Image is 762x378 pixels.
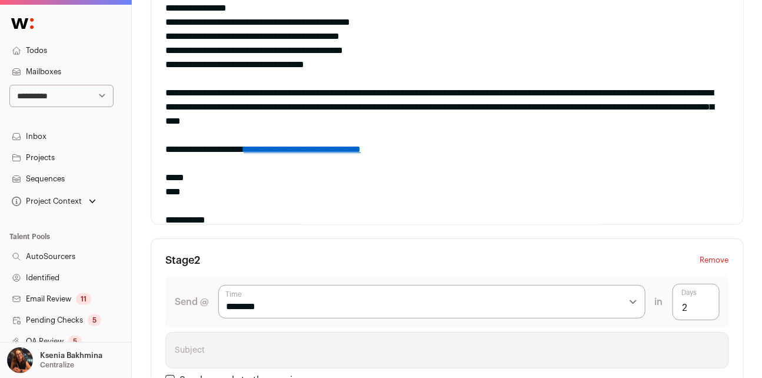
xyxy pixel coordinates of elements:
h3: Stage [165,253,200,267]
div: 5 [88,314,101,326]
div: 11 [76,293,91,305]
button: Open dropdown [9,193,98,210]
label: Send @ [175,295,209,309]
div: 5 [68,336,82,347]
input: Subject [165,332,729,369]
span: in [655,295,663,309]
p: Centralize [40,360,74,370]
button: Open dropdown [5,347,105,373]
button: Remove [700,253,729,267]
img: 13968079-medium_jpg [7,347,33,373]
span: 2 [194,255,200,266]
img: Wellfound [5,12,40,35]
p: Ksenia Bakhmina [40,351,102,360]
div: Project Context [9,197,82,206]
input: Days [673,284,720,320]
